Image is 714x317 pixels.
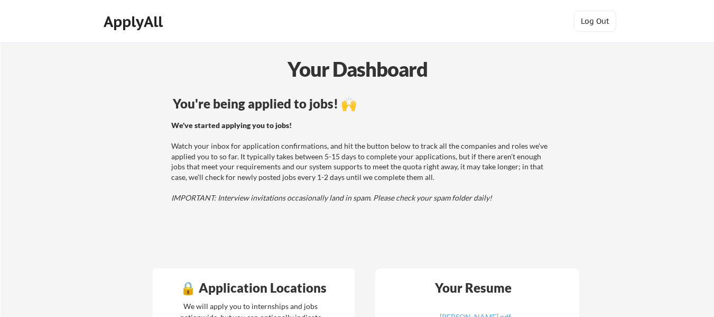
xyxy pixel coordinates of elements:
div: Your Dashboard [1,54,714,84]
div: Watch your inbox for application confirmations, and hit the button below to track all the compani... [171,120,552,203]
div: 🔒 Application Locations [155,282,352,294]
div: ApplyAll [104,13,166,31]
div: You're being applied to jobs! 🙌 [173,97,554,110]
div: Your Resume [421,282,526,294]
strong: We've started applying you to jobs! [171,121,292,130]
button: Log Out [574,11,616,32]
em: IMPORTANT: Interview invitations occasionally land in spam. Please check your spam folder daily! [171,193,492,202]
